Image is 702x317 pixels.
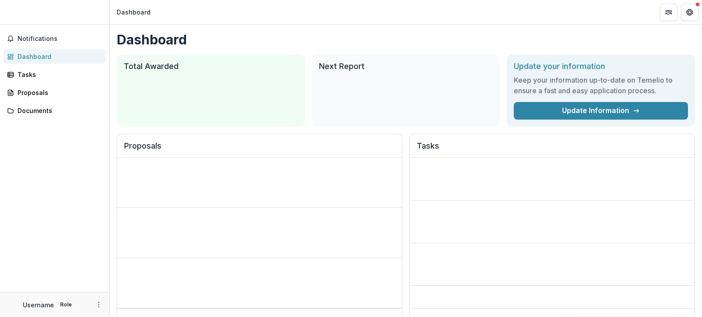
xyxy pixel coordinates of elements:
div: Documents [18,106,99,115]
a: Dashboard [4,49,106,64]
h3: Keep your information up-to-date on Temelio to ensure a fast and easy application process. [514,75,688,96]
div: Tasks [18,70,99,79]
p: Username [23,300,54,310]
a: Proposals [4,85,106,100]
button: Get Help [681,4,698,21]
button: Notifications [4,32,106,46]
div: Dashboard [18,52,99,61]
h2: Next Report [319,62,493,71]
button: More [93,299,104,310]
a: Tasks [4,67,106,82]
h2: Proposals [124,141,395,158]
button: Partners [660,4,677,21]
h2: Total Awarded [124,62,298,71]
h1: Dashboard [117,32,695,47]
h2: Tasks [417,141,688,158]
a: Documents [4,103,106,118]
span: Notifications [18,35,102,43]
div: Proposals [18,88,99,97]
p: Role [57,301,75,309]
div: Dashboard [117,7,150,17]
nav: breadcrumb [113,6,154,18]
h2: Update your information [514,62,688,71]
a: Update Information [514,102,688,120]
